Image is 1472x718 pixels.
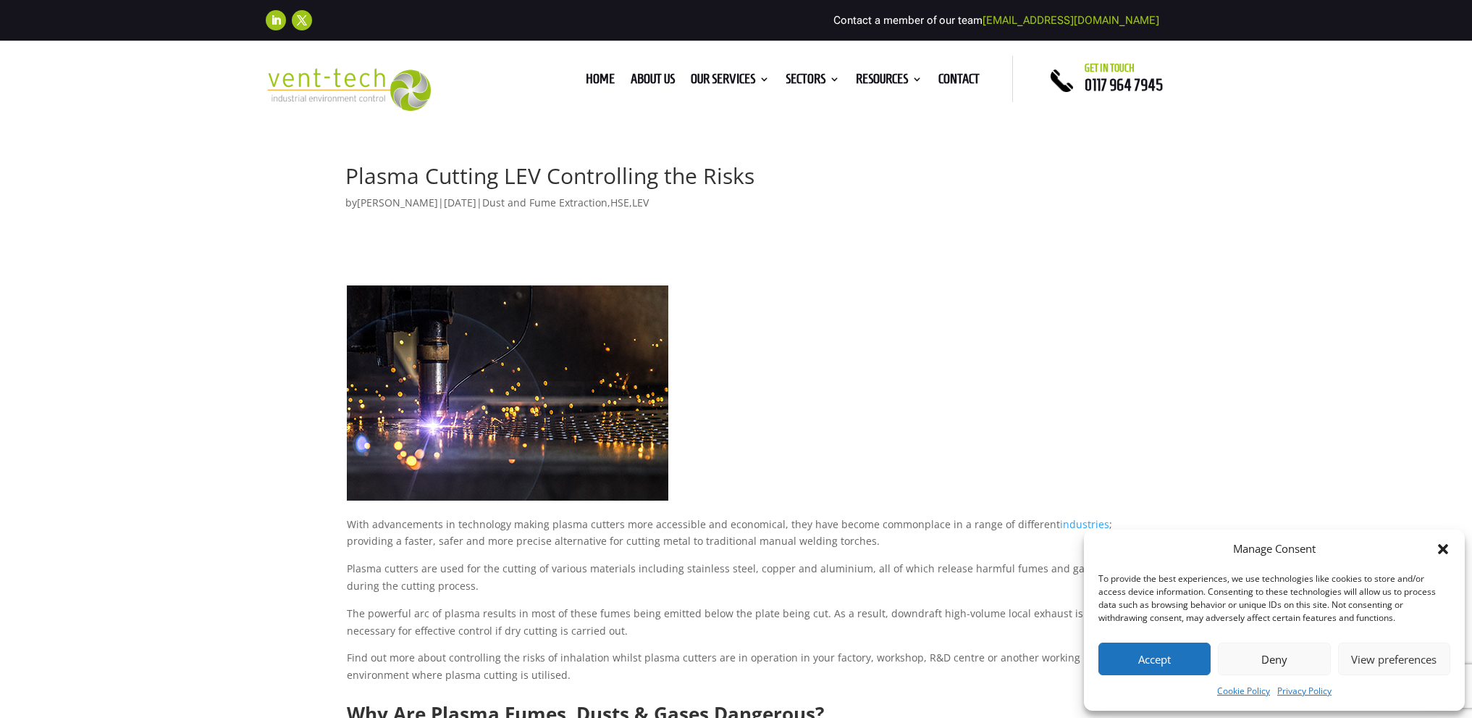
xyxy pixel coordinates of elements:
[1098,643,1211,675] button: Accept
[266,10,286,30] a: Follow on LinkedIn
[347,516,1127,561] p: With advancements in technology making plasma cutters more accessible and economical, they have b...
[444,196,476,209] span: [DATE]
[610,196,629,209] a: HSE
[1098,572,1449,625] div: To provide the best experiences, we use technologies like cookies to store and/or access device i...
[345,194,1127,222] p: by | | , ,
[938,74,980,90] a: Contact
[632,196,649,209] a: LEV
[833,14,1159,27] span: Contact a member of our team
[856,74,922,90] a: Resources
[347,605,1127,650] p: The powerful arc of plasma results in most of these fumes being emitted below the plate being cut...
[1060,517,1109,531] a: industries
[691,74,770,90] a: Our Services
[345,165,1127,194] h1: Plasma Cutting LEV Controlling the Risks
[1436,542,1450,556] div: Close dialog
[1085,62,1135,74] span: Get in touch
[347,560,1127,605] p: Plasma cutters are used for the cutting of various materials including stainless steel, copper an...
[586,74,615,90] a: Home
[983,14,1159,27] a: [EMAIL_ADDRESS][DOMAIN_NAME]
[1217,682,1270,700] a: Cookie Policy
[1085,76,1163,93] a: 0117 964 7945
[266,68,432,111] img: 2023-09-27T08_35_16.549ZVENT-TECH---Clear-background
[1277,682,1332,700] a: Privacy Policy
[1218,643,1330,675] button: Deny
[292,10,312,30] a: Follow on X
[1338,643,1450,675] button: View preferences
[347,649,1127,694] p: Find out more about controlling the risks of inhalation whilst plasma cutters are in operation in...
[482,196,607,209] a: Dust and Fume Extraction
[357,196,438,209] a: [PERSON_NAME]
[1233,540,1316,558] div: Manage Consent
[786,74,840,90] a: Sectors
[631,74,675,90] a: About us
